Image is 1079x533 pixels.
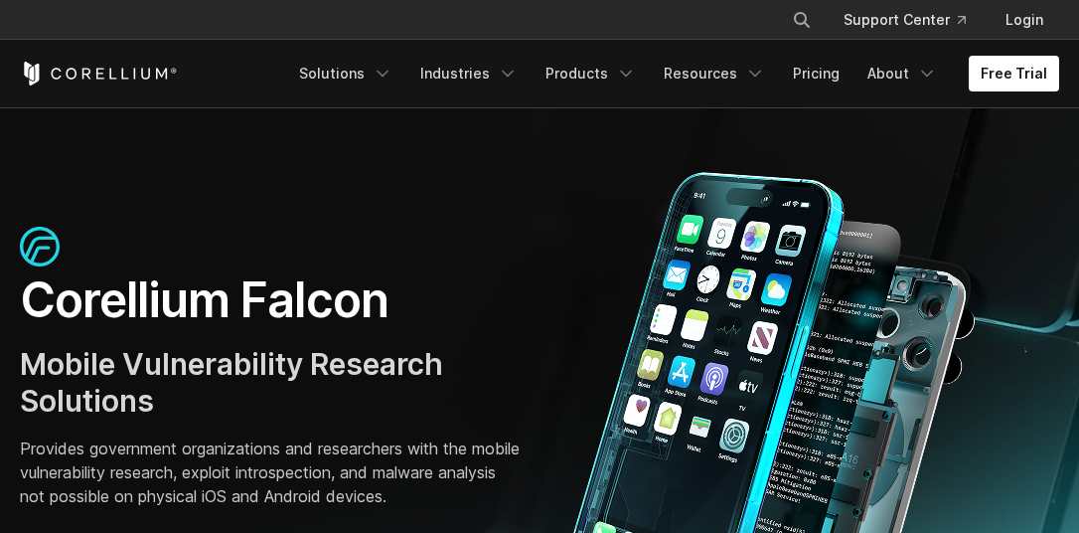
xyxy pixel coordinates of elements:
[990,2,1059,38] a: Login
[20,270,520,330] h1: Corellium Falcon
[534,56,648,91] a: Products
[20,346,443,420] span: Mobile Vulnerability Research Solutions
[20,62,178,86] a: Corellium Home
[20,437,520,508] p: Provides government organizations and researchers with the mobile vulnerability research, exploit...
[855,56,949,91] a: About
[287,56,404,91] a: Solutions
[768,2,1059,38] div: Navigation Menu
[784,2,820,38] button: Search
[969,56,1059,91] a: Free Trial
[287,56,1059,91] div: Navigation Menu
[20,227,60,266] img: falcon-icon
[828,2,982,38] a: Support Center
[408,56,530,91] a: Industries
[652,56,777,91] a: Resources
[781,56,851,91] a: Pricing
